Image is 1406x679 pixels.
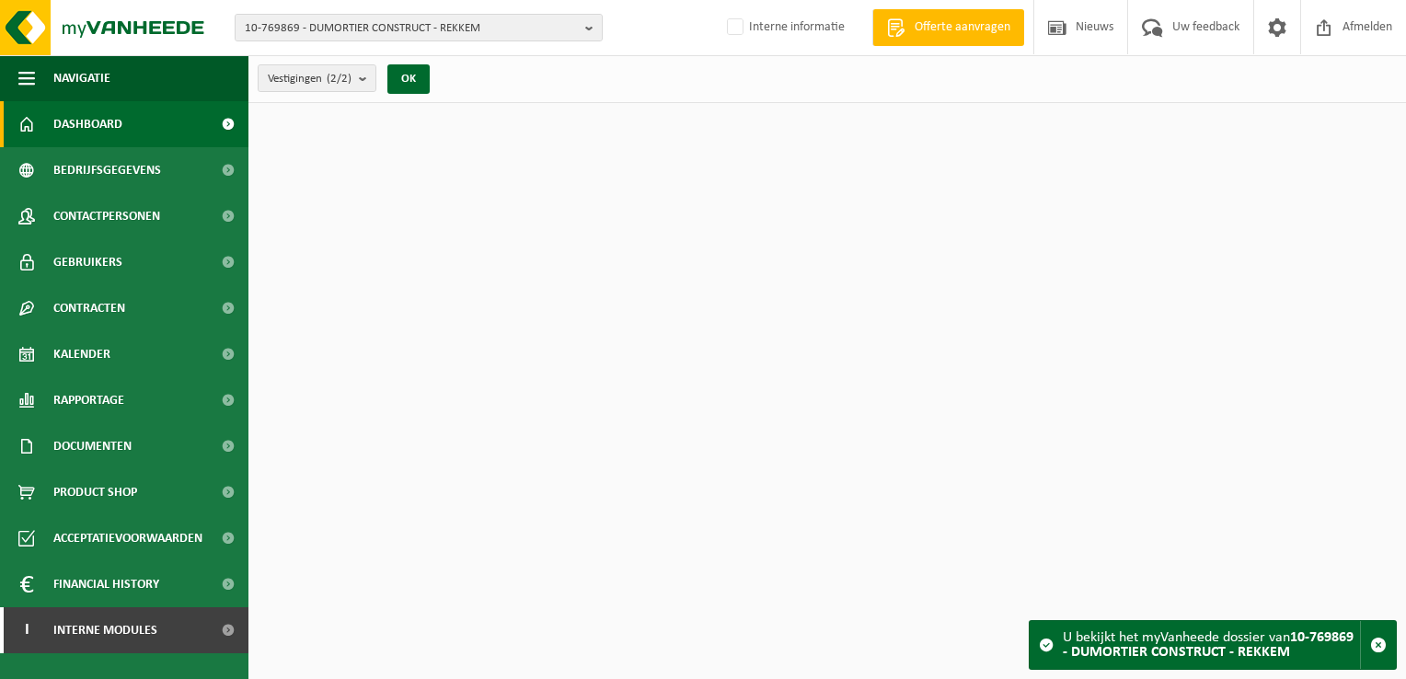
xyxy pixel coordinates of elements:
[872,9,1024,46] a: Offerte aanvragen
[268,65,351,93] span: Vestigingen
[53,285,125,331] span: Contracten
[245,15,578,42] span: 10-769869 - DUMORTIER CONSTRUCT - REKKEM
[387,64,430,94] button: OK
[723,14,845,41] label: Interne informatie
[53,55,110,101] span: Navigatie
[53,101,122,147] span: Dashboard
[258,64,376,92] button: Vestigingen(2/2)
[53,239,122,285] span: Gebruikers
[53,193,160,239] span: Contactpersonen
[53,423,132,469] span: Documenten
[53,515,202,561] span: Acceptatievoorwaarden
[53,607,157,653] span: Interne modules
[18,607,35,653] span: I
[910,18,1015,37] span: Offerte aanvragen
[53,147,161,193] span: Bedrijfsgegevens
[327,73,351,85] count: (2/2)
[1063,630,1354,660] strong: 10-769869 - DUMORTIER CONSTRUCT - REKKEM
[53,561,159,607] span: Financial History
[53,331,110,377] span: Kalender
[235,14,603,41] button: 10-769869 - DUMORTIER CONSTRUCT - REKKEM
[53,377,124,423] span: Rapportage
[53,469,137,515] span: Product Shop
[1063,621,1360,669] div: U bekijkt het myVanheede dossier van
